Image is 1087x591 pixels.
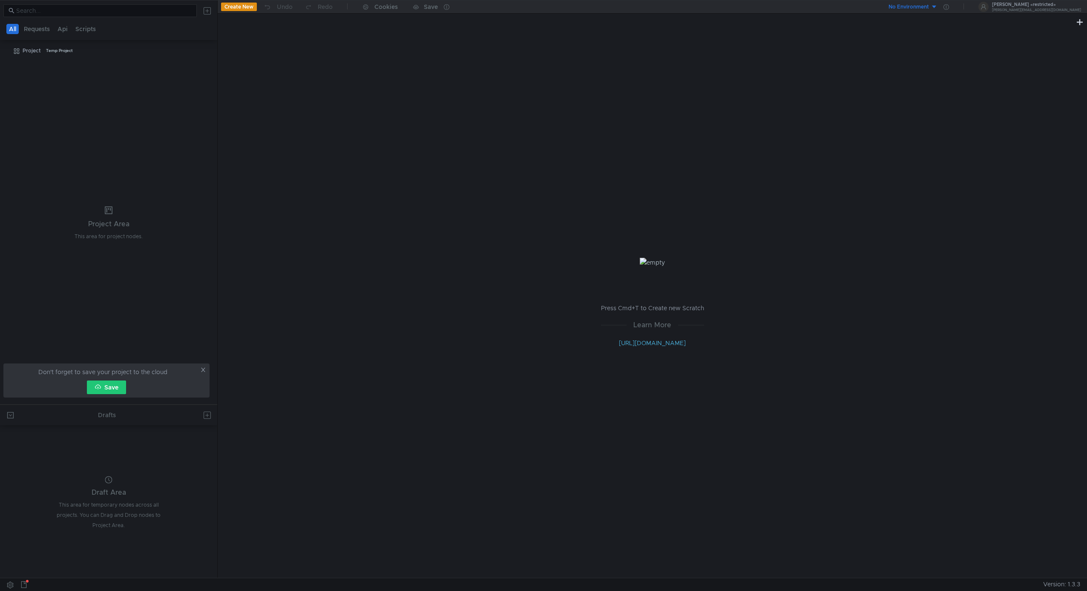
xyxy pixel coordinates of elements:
button: Save [87,381,126,394]
div: Project [23,44,41,57]
button: All [6,24,19,34]
div: Temp Project [46,44,73,57]
span: Learn More [627,320,678,330]
div: No Environment [889,3,929,11]
div: [PERSON_NAME][EMAIL_ADDRESS][DOMAIN_NAME] [992,9,1081,12]
div: Undo [277,2,293,12]
button: Requests [21,24,52,34]
button: Scripts [73,24,98,34]
span: Version: 1.3.3 [1043,578,1080,591]
span: Don't forget to save your project to the cloud [38,367,167,377]
div: Save [424,4,438,10]
input: Search... [16,6,192,15]
button: Api [55,24,70,34]
a: [URL][DOMAIN_NAME] [619,339,686,347]
button: Undo [257,0,299,13]
div: Redo [318,2,333,12]
div: Cookies [374,2,398,12]
button: Redo [299,0,339,13]
div: [PERSON_NAME] «restricted» [992,3,1081,7]
button: Create New [221,3,257,11]
p: Press Cmd+T to Create new Scratch [601,303,704,313]
div: Drafts [98,410,116,420]
img: empty [640,258,665,267]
